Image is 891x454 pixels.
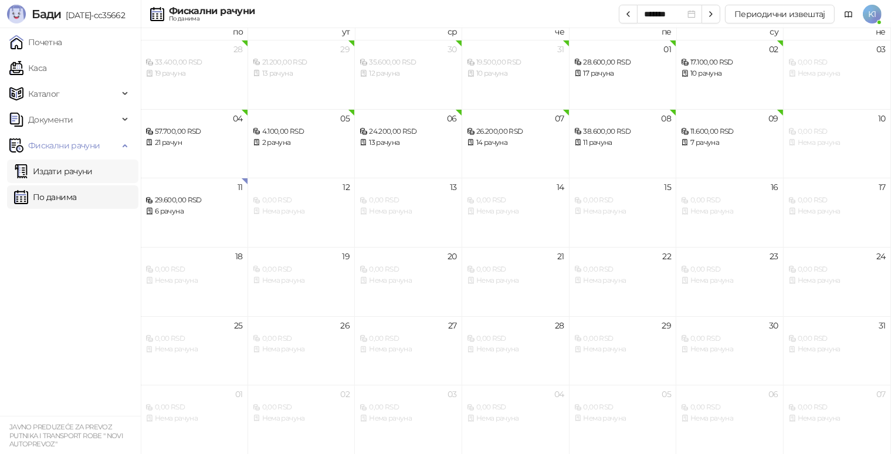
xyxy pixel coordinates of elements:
div: Нема рачуна [253,206,350,217]
div: 28 [555,321,564,330]
div: 7 рачуна [681,137,778,148]
div: 0,00 RSD [574,402,672,413]
td: 2025-08-28 [462,316,570,385]
a: Документација [839,5,858,23]
div: 28.600,00 RSD [574,57,672,68]
div: 22 [662,252,671,260]
td: 2025-08-11 [141,178,248,247]
div: 11.600,00 RSD [681,126,778,137]
div: 05 [341,114,350,123]
div: 0,00 RSD [145,402,243,413]
div: 0,00 RSD [788,57,886,68]
div: 29.600,00 RSD [145,195,243,206]
th: по [141,22,248,40]
div: 0,00 RSD [467,333,564,344]
div: 30 [448,45,457,53]
div: 0,00 RSD [788,333,886,344]
button: Периодични извештај [725,5,835,23]
td: 2025-08-10 [784,109,891,178]
div: 26 [341,321,350,330]
div: Нема рачуна [574,275,672,286]
a: Каса [9,56,46,80]
div: 04 [554,390,564,398]
td: 2025-08-17 [784,178,891,247]
div: Нема рачуна [788,137,886,148]
div: 09 [768,114,778,123]
div: 17 [879,183,886,191]
td: 2025-08-19 [248,247,355,316]
div: Нема рачуна [467,344,564,355]
td: 2025-08-05 [248,109,355,178]
div: Нема рачуна [574,413,672,424]
div: 0,00 RSD [574,333,672,344]
div: 06 [447,114,457,123]
div: Нема рачуна [788,206,886,217]
div: 2 рачуна [253,137,350,148]
div: 31 [557,45,564,53]
div: 14 рачуна [467,137,564,148]
div: Нема рачуна [253,344,350,355]
div: 18 [235,252,243,260]
div: 15 [664,183,671,191]
div: 6 рачуна [145,206,243,217]
td: 2025-08-22 [570,247,677,316]
span: K1 [863,5,882,23]
span: Бади [32,7,61,21]
div: Нема рачуна [360,344,457,355]
div: 13 [450,183,457,191]
div: 01 [235,390,243,398]
div: 13 рачуна [253,68,350,79]
div: 0,00 RSD [145,333,243,344]
td: 2025-08-20 [355,247,462,316]
div: 17.100,00 RSD [681,57,778,68]
div: Нема рачуна [145,344,243,355]
div: 02 [341,390,350,398]
th: ут [248,22,355,40]
td: 2025-07-28 [141,40,248,109]
div: 03 [876,45,886,53]
div: 35.600,00 RSD [360,57,457,68]
span: Каталог [28,82,60,106]
div: 29 [662,321,671,330]
div: Нема рачуна [574,206,672,217]
div: 0,00 RSD [788,126,886,137]
div: Нема рачуна [681,413,778,424]
div: 0,00 RSD [145,264,243,275]
div: 0,00 RSD [253,402,350,413]
div: 23 [770,252,778,260]
td: 2025-09-02 [248,385,355,454]
div: 38.600,00 RSD [574,126,672,137]
div: 0,00 RSD [360,195,457,206]
th: су [676,22,784,40]
div: 19 [343,252,350,260]
div: 57.700,00 RSD [145,126,243,137]
div: Нема рачуна [681,344,778,355]
div: 0,00 RSD [467,195,564,206]
div: 02 [769,45,778,53]
div: Нема рачуна [145,413,243,424]
div: Нема рачуна [467,275,564,286]
div: 33.400,00 RSD [145,57,243,68]
div: 07 [876,390,886,398]
div: 0,00 RSD [360,264,457,275]
div: 05 [662,390,671,398]
div: 4.100,00 RSD [253,126,350,137]
div: 10 рачуна [467,68,564,79]
div: 17 рачуна [574,68,672,79]
td: 2025-09-05 [570,385,677,454]
td: 2025-08-13 [355,178,462,247]
div: По данима [169,16,255,22]
td: 2025-08-08 [570,109,677,178]
td: 2025-09-04 [462,385,570,454]
div: 0,00 RSD [681,333,778,344]
div: Нема рачуна [253,275,350,286]
div: Фискални рачуни [169,6,255,16]
div: 29 [341,45,350,53]
td: 2025-08-31 [784,316,891,385]
div: 03 [448,390,457,398]
div: 0,00 RSD [253,264,350,275]
div: 28 [233,45,243,53]
td: 2025-08-03 [784,40,891,109]
div: 11 рачуна [574,137,672,148]
span: [DATE]-cc35662 [61,10,125,21]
